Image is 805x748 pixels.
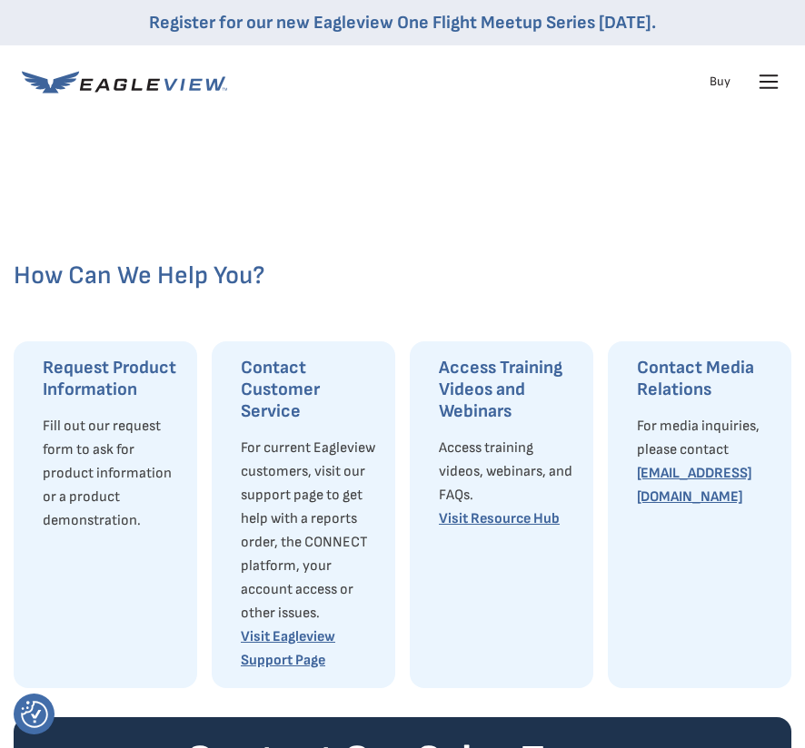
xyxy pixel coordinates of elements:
[439,437,575,507] p: Access training videos, webinars, and FAQs.
[43,357,179,400] h3: Request Product Information
[21,701,48,728] img: Revisit consent button
[241,628,335,669] a: Visit Eagleview Support Page
[637,415,773,462] p: For media inquiries, please contact
[21,701,48,728] button: Consent Preferences
[637,357,773,400] h3: Contact Media Relations
[637,465,751,506] a: [EMAIL_ADDRESS][DOMAIN_NAME]
[149,12,656,34] a: Register for our new Eagleview One Flight Meetup Series [DATE].
[241,357,377,422] h3: Contact Customer Service
[241,437,377,625] p: For current Eagleview customers, visit our support page to get help with a reports order, the CON...
[14,254,791,298] h2: How Can We Help You?
[439,510,560,527] a: Visit Resource Hub
[710,74,730,90] a: Buy
[43,415,179,533] p: Fill out our request form to ask for product information or a product demonstration.
[439,357,575,422] h3: Access Training Videos and Webinars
